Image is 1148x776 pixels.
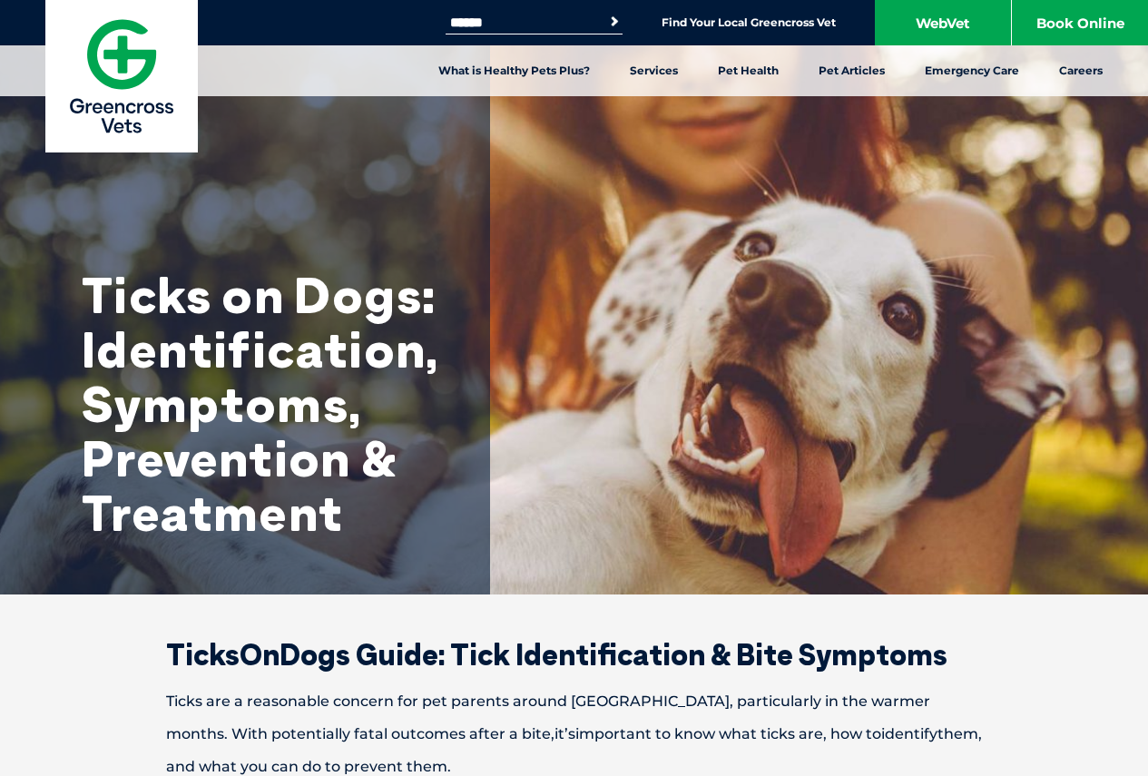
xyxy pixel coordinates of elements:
button: Search [605,13,623,31]
span: Ticks [166,636,240,673]
span: Dogs Guide: Tick Identification & Bite Symptoms [280,636,947,673]
span: Ticks are a reasonable concern for pet parents around [GEOGRAPHIC_DATA], particularly in the warm... [166,693,930,742]
a: Emergency Care [905,45,1039,96]
span: important to know what ticks are, how to [575,725,881,742]
span: them, and what you can do to prevent them [166,725,982,775]
a: Careers [1039,45,1123,96]
a: Services [610,45,698,96]
a: Find Your Local Greencross Vet [662,15,836,30]
h1: Ticks on Dogs: Identification, Symptoms, Prevention & Treatment [82,268,445,540]
span: identify [881,725,937,742]
span: On [240,636,280,673]
a: Pet Articles [799,45,905,96]
span: it’s [554,725,575,742]
a: What is Healthy Pets Plus? [418,45,610,96]
a: Pet Health [698,45,799,96]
